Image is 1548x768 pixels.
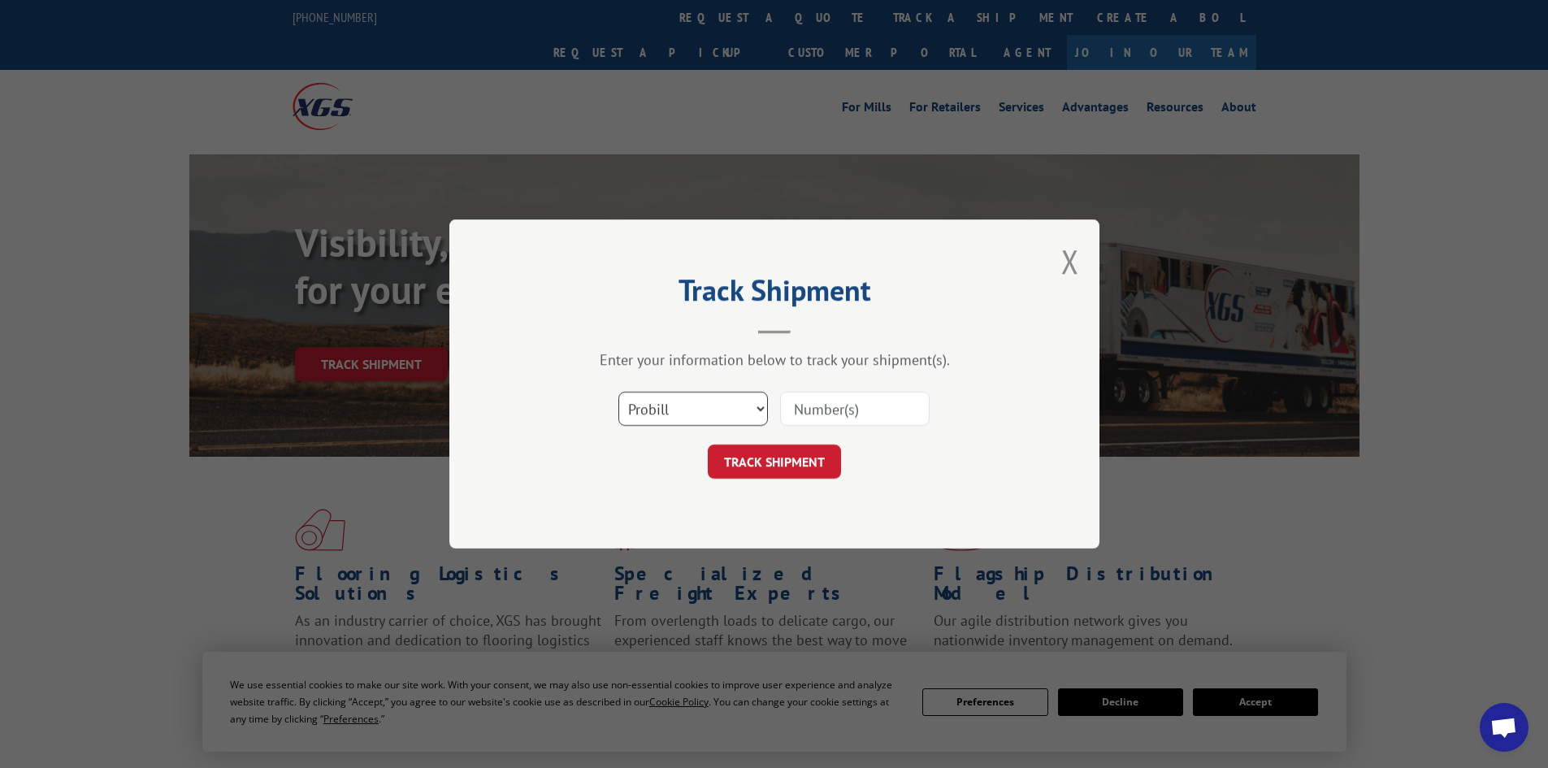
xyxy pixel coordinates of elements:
button: Close modal [1061,240,1079,283]
div: Open chat [1480,703,1528,752]
button: TRACK SHIPMENT [708,445,841,479]
input: Number(s) [780,392,930,426]
h2: Track Shipment [531,279,1018,310]
div: Enter your information below to track your shipment(s). [531,350,1018,369]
